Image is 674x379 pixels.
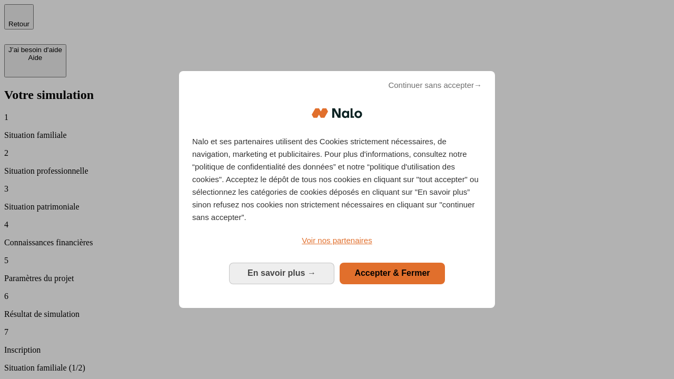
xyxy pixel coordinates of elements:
[179,71,495,307] div: Bienvenue chez Nalo Gestion du consentement
[388,79,482,92] span: Continuer sans accepter→
[192,234,482,247] a: Voir nos partenaires
[229,263,334,284] button: En savoir plus: Configurer vos consentements
[302,236,372,245] span: Voir nos partenaires
[354,268,430,277] span: Accepter & Fermer
[247,268,316,277] span: En savoir plus →
[312,97,362,129] img: Logo
[340,263,445,284] button: Accepter & Fermer: Accepter notre traitement des données et fermer
[192,135,482,224] p: Nalo et ses partenaires utilisent des Cookies strictement nécessaires, de navigation, marketing e...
